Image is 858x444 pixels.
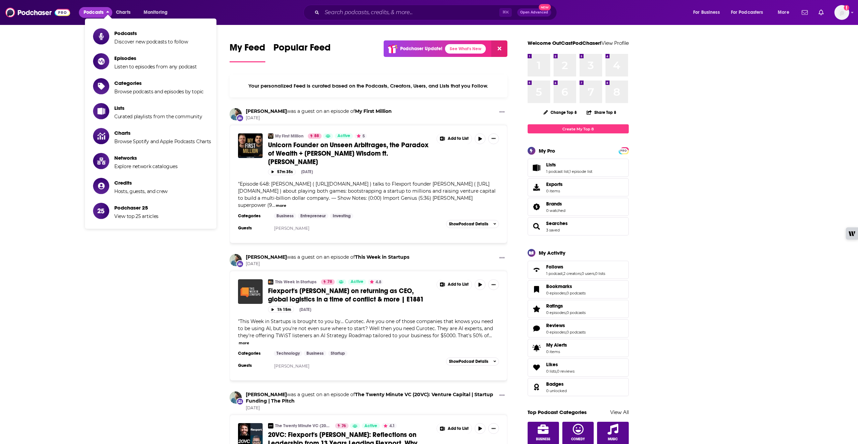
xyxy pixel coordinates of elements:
a: Lists [546,162,592,168]
a: [PERSON_NAME] [274,363,309,369]
a: Welcome OutCastPodChaser! [528,40,601,46]
span: Comedy [571,437,585,441]
a: My First Million [268,133,273,139]
span: Explore network catalogues [114,163,177,169]
a: My First Million [355,108,392,114]
a: Likes [546,361,574,368]
img: Ryan Petersen [230,391,242,404]
span: Searches [528,217,629,235]
div: Search podcasts, credits, & more... [310,5,563,20]
span: Bookmarks [528,280,629,298]
span: Ratings [546,303,563,309]
a: Searches [546,220,568,226]
a: Exports [528,178,629,196]
span: , [556,369,557,374]
button: Open AdvancedNew [517,8,551,17]
span: " [238,318,493,339]
button: ShowPodcast Details [446,220,499,228]
a: Badges [546,381,567,387]
a: 0 podcasts [566,310,586,315]
img: This Week in Startups [268,279,273,285]
a: Show notifications dropdown [816,7,826,18]
span: Add to List [448,426,469,431]
span: This Week in Startups is brought to you by… Curotec. Are you one of those companies that knows yo... [238,318,493,339]
a: Unicorn Founder on Unseen Arbitrages, the Paradox of Wealth + Charlie Munger Wisdom ft. Ryan Pete... [238,133,263,158]
a: PRO [620,148,628,153]
button: Show More Button [497,391,507,400]
span: Flexport's [PERSON_NAME] on returning as CEO, global logistics in a time of conflict & more | E1881 [268,287,424,304]
img: User Profile [834,5,849,20]
a: Follows [546,264,605,270]
img: The Twenty Minute VC (20VC): Venture Capital | Startup Funding | The Pitch [268,423,273,429]
a: 0 episodes [546,330,566,335]
a: 1 episode list [569,169,592,174]
a: 3 saved [546,228,560,232]
a: 76 [335,423,349,429]
span: " [238,181,496,208]
a: Unicorn Founder on Unseen Arbitrages, the Paradox of Wealth + [PERSON_NAME] Wisdom ft. [PERSON_NAME] [268,141,432,166]
a: 0 podcasts [566,330,586,335]
a: Ryan Petersen [246,108,287,114]
span: Logged in as OutCastPodChaser [834,5,849,20]
button: ShowPodcast Details [446,357,499,366]
a: Badges [530,382,543,392]
a: My First Million [275,133,303,139]
span: Likes [528,358,629,377]
h3: Guests [238,363,268,368]
a: Brands [530,202,543,212]
a: Entrepreneur [298,213,328,219]
a: [PERSON_NAME] [274,226,309,231]
a: 2 creators [563,271,581,276]
a: Likes [530,363,543,372]
a: Reviews [546,322,586,328]
a: Lists [530,163,543,172]
button: Show More Button [488,133,499,144]
a: My Feed [230,42,265,62]
span: Listen to episodes from any podcast [114,64,197,70]
a: See What's New [445,44,486,54]
a: The Twenty Minute VC (20VC): Venture Capital | Startup Funding | The Pitch [246,391,493,404]
span: Add to List [448,282,469,287]
span: Charts [116,8,130,17]
span: Music [608,437,618,441]
a: The Twenty Minute VC (20VC): Venture Capital | Startup Funding | The Pitch [275,423,331,429]
a: My Alerts [528,339,629,357]
a: Active [362,423,380,429]
span: Popular Feed [273,42,331,57]
a: View All [610,409,629,415]
a: Ryan Petersen [230,254,242,266]
span: Episodes [114,55,197,61]
span: [DATE] [246,261,409,267]
span: New [539,4,551,10]
span: Credits [114,180,168,186]
p: Podchaser Update! [400,46,442,52]
span: Show Podcast Details [449,359,488,364]
a: 0 lists [595,271,605,276]
span: Active [351,279,363,285]
button: Show More Button [437,279,472,290]
input: Search podcasts, credits, & more... [322,7,499,18]
img: Flexport's Ryan Petersen on returning as CEO, global logistics in a time of conflict & more | E1881 [238,279,263,304]
a: Ratings [530,304,543,314]
span: Likes [546,361,558,368]
button: 5 [355,133,367,139]
span: 0 items [546,189,563,193]
a: Startup [328,351,348,356]
div: New Appearance [236,260,244,267]
a: Ryan Petersen [246,391,287,398]
a: 88 [308,133,322,139]
button: 57m 35s [268,169,296,175]
button: open menu [727,7,773,18]
button: open menu [139,7,176,18]
a: Bookmarks [530,285,543,294]
a: Ratings [546,303,586,309]
a: 0 reviews [557,369,574,374]
span: Show Podcast Details [449,222,488,226]
a: Top Podcast Categories [528,409,587,415]
button: Show More Button [437,133,472,144]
